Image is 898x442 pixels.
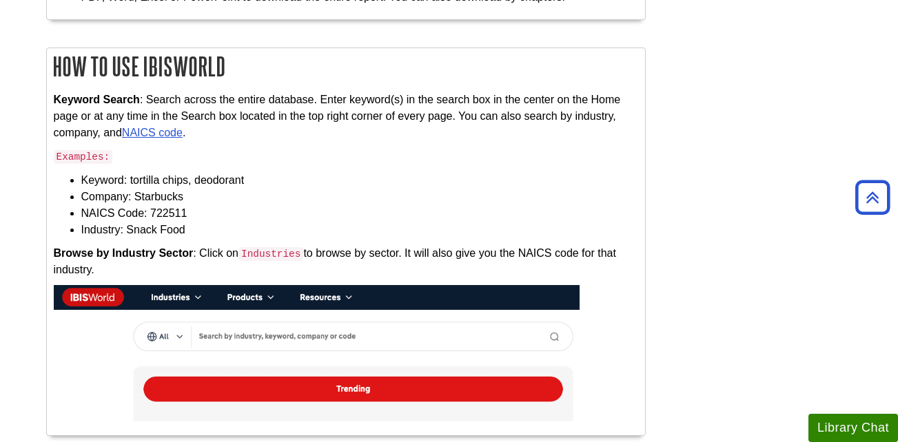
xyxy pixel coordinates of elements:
li: Company: Starbucks [81,189,638,205]
p: : Click on to browse by sector. It will also give you the NAICS code for that industry. [54,245,638,279]
strong: Browse by Industry Sector [54,247,194,259]
p: : Search across the entire database. Enter keyword(s) in the search box in the center on the Home... [54,92,638,141]
img: ibisworld search box [54,285,580,421]
button: Library Chat [808,414,898,442]
b: Keyword Search [54,94,140,105]
code: Examples: [54,150,113,164]
li: NAICS Code: 722511 [81,205,638,222]
li: Keyword: tortilla chips, deodorant [81,172,638,189]
a: NAICS code [122,127,183,138]
code: Industries [238,247,303,261]
h2: How to Use IBISWorld [47,48,645,85]
a: Back to Top [850,188,895,207]
li: Industry: Snack Food [81,222,638,238]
